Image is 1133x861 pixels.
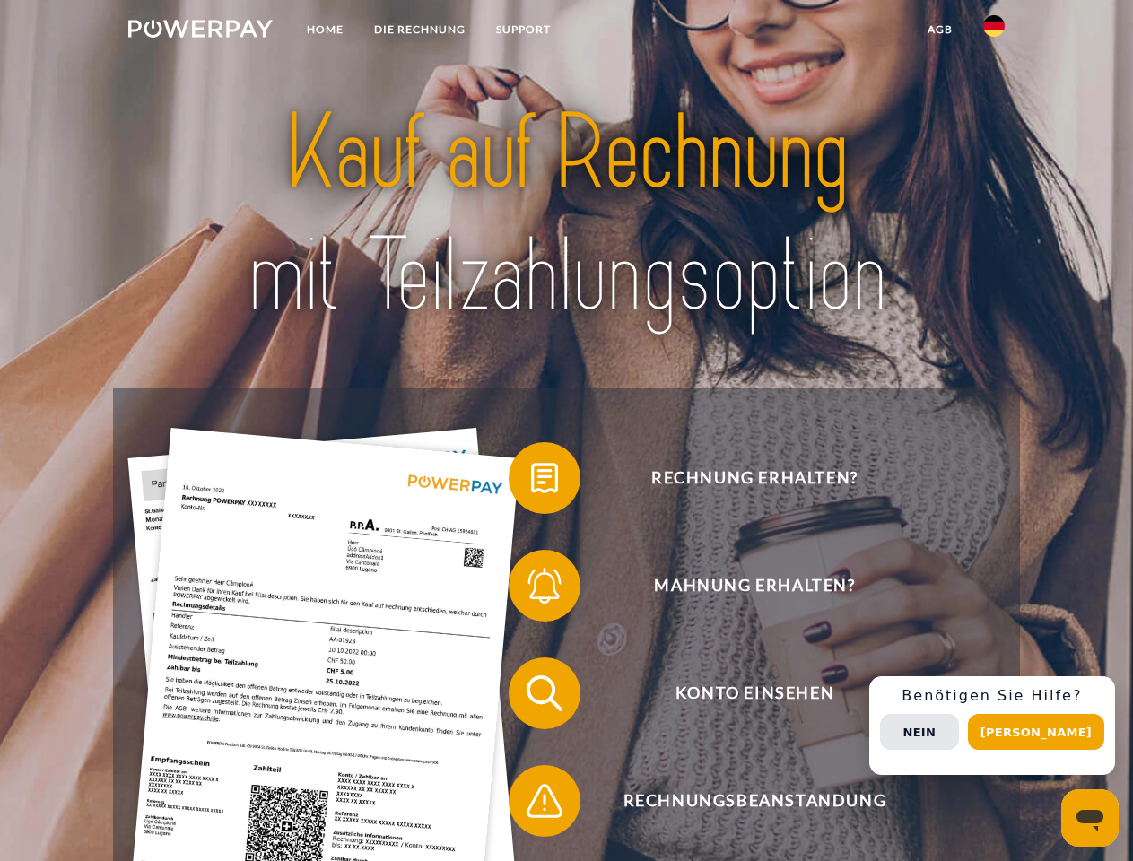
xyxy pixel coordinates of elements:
img: qb_bell.svg [522,563,567,608]
span: Rechnung erhalten? [535,442,974,514]
span: Konto einsehen [535,657,974,729]
a: DIE RECHNUNG [359,13,481,46]
button: Rechnungsbeanstandung [509,765,975,837]
button: Nein [880,714,959,750]
button: Konto einsehen [509,657,975,729]
a: Home [292,13,359,46]
img: qb_warning.svg [522,778,567,823]
img: qb_bill.svg [522,456,567,500]
img: qb_search.svg [522,671,567,716]
a: agb [912,13,968,46]
span: Mahnung erhalten? [535,550,974,622]
button: Mahnung erhalten? [509,550,975,622]
button: Rechnung erhalten? [509,442,975,514]
iframe: Schaltfläche zum Öffnen des Messaging-Fensters [1061,789,1119,847]
span: Rechnungsbeanstandung [535,765,974,837]
h3: Benötigen Sie Hilfe? [880,687,1104,705]
img: title-powerpay_de.svg [171,86,962,344]
div: Schnellhilfe [869,676,1115,775]
img: de [983,15,1005,37]
a: SUPPORT [481,13,566,46]
img: logo-powerpay-white.svg [128,20,273,38]
button: [PERSON_NAME] [968,714,1104,750]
